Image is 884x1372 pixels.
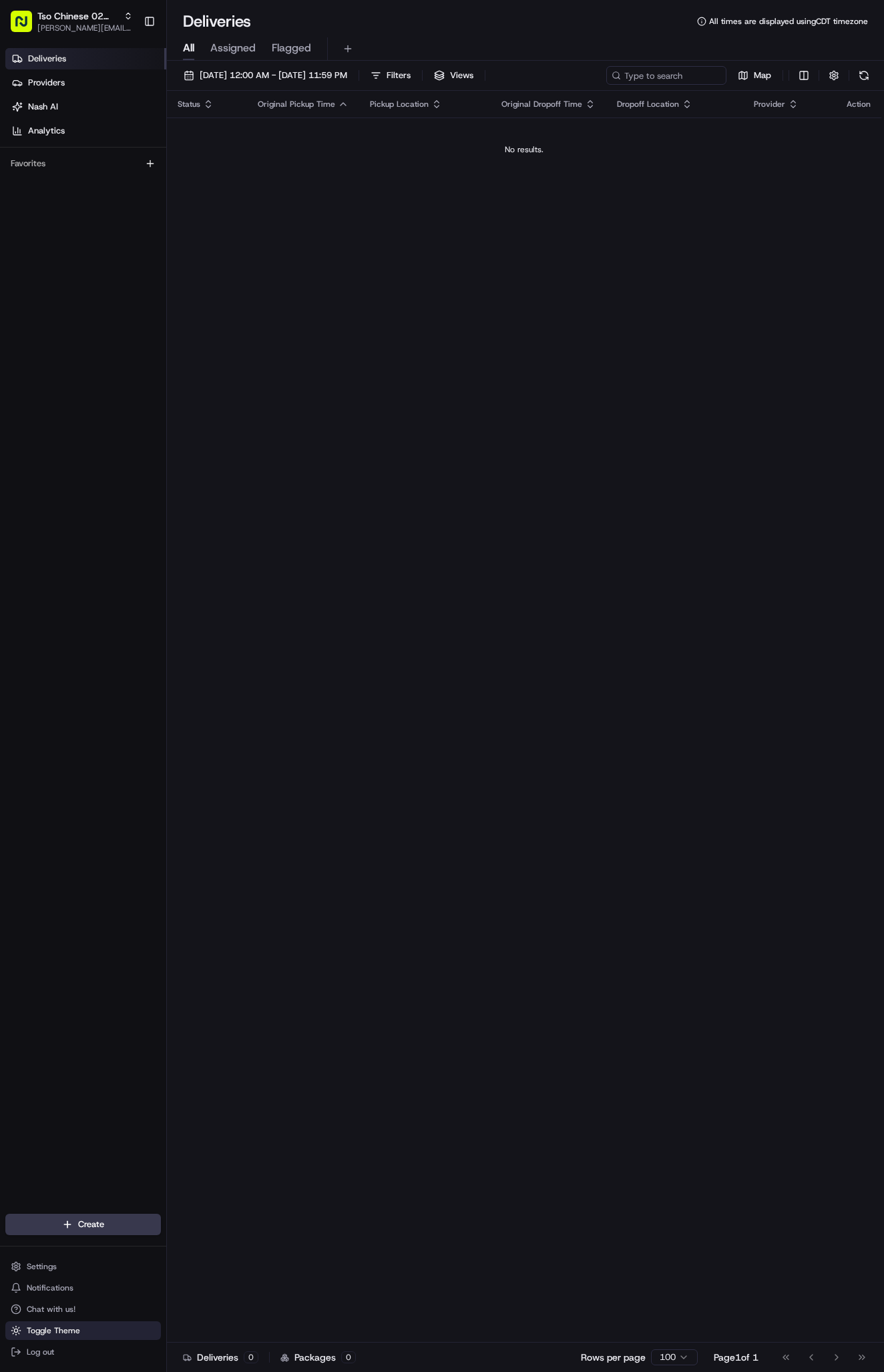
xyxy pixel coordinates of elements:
[28,101,58,113] span: Nash AI
[27,1347,54,1357] span: Log out
[13,300,24,310] div: 📗
[27,1283,73,1293] span: Notifications
[13,230,35,256] img: Wisdom Oko
[210,40,256,56] span: Assigned
[280,1351,356,1364] div: Packages
[5,1321,161,1340] button: Toggle Theme
[13,53,243,75] p: Welcome 👋
[186,207,213,218] span: [DATE]
[5,5,138,37] button: Tso Chinese 02 Arbor[PERSON_NAME][EMAIL_ADDRESS][DOMAIN_NAME]
[27,1325,80,1336] span: Toggle Theme
[13,194,35,216] img: Antonia (Store Manager)
[5,1257,161,1276] button: Settings
[5,1214,161,1235] button: Create
[5,153,161,174] div: Favorites
[27,1304,75,1315] span: Chat with us!
[172,144,876,155] div: No results.
[5,48,166,69] a: Deliveries
[145,243,150,254] span: •
[78,1218,104,1230] span: Create
[107,293,220,317] a: 💻API Documentation
[370,99,429,109] span: Pickup Location
[581,1351,646,1364] p: Rows per page
[617,99,679,109] span: Dropoff Location
[244,1351,258,1363] div: 0
[94,330,162,341] a: Powered byPylon
[207,171,243,187] button: See all
[341,1351,356,1363] div: 0
[754,69,771,81] span: Map
[754,99,785,109] span: Provider
[272,40,311,56] span: Flagged
[365,66,417,85] button: Filters
[113,300,124,310] div: 💻
[35,86,220,100] input: Clear
[709,16,868,27] span: All times are displayed using CDT timezone
[847,99,871,109] div: Action
[200,69,347,81] span: [DATE] 12:00 AM - [DATE] 11:59 PM
[27,1261,57,1272] span: Settings
[5,1343,161,1361] button: Log out
[13,13,40,40] img: Nash
[183,1351,258,1364] div: Deliveries
[28,77,65,89] span: Providers
[28,128,52,152] img: 8571987876998_91fb9ceb93ad5c398215_72.jpg
[60,128,219,141] div: Start new chat
[152,243,180,254] span: [DATE]
[5,96,166,118] a: Nash AI
[28,125,65,137] span: Analytics
[501,99,582,109] span: Original Dropoff Time
[178,66,353,85] button: [DATE] 12:00 AM - [DATE] 11:59 PM
[8,293,107,317] a: 📗Knowledge Base
[258,99,335,109] span: Original Pickup Time
[606,66,726,85] input: Type to search
[133,331,162,341] span: Pylon
[41,207,176,218] span: [PERSON_NAME] (Store Manager)
[13,174,85,184] div: Past conversations
[183,11,251,32] h1: Deliveries
[450,69,473,81] span: Views
[227,132,243,148] button: Start new chat
[5,120,166,142] a: Analytics
[27,244,37,254] img: 1736555255976-a54dd68f-1ca7-489b-9aae-adbdc363a1c4
[5,1300,161,1319] button: Chat with us!
[855,66,873,85] button: Refresh
[27,298,102,312] span: Knowledge Base
[178,207,183,218] span: •
[126,298,214,312] span: API Documentation
[37,9,118,23] button: Tso Chinese 02 Arbor
[178,99,200,109] span: Status
[5,1279,161,1297] button: Notifications
[183,40,194,56] span: All
[732,66,777,85] button: Map
[387,69,411,81] span: Filters
[428,66,479,85] button: Views
[5,72,166,93] a: Providers
[13,128,37,152] img: 1736555255976-a54dd68f-1ca7-489b-9aae-adbdc363a1c4
[28,53,66,65] span: Deliveries
[37,23,133,33] button: [PERSON_NAME][EMAIL_ADDRESS][DOMAIN_NAME]
[60,141,184,152] div: We're available if you need us!
[714,1351,758,1364] div: Page 1 of 1
[41,243,142,254] span: Wisdom [PERSON_NAME]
